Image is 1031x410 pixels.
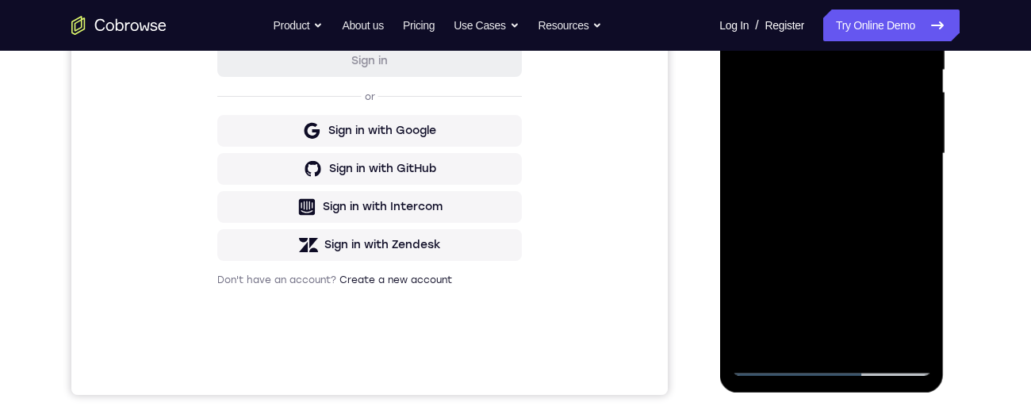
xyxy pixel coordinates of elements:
[155,151,441,167] input: Enter your email
[146,366,450,397] button: Sign in with Zendesk
[765,10,804,41] a: Register
[258,297,365,313] div: Sign in with GitHub
[251,335,371,351] div: Sign in with Intercom
[71,16,167,35] a: Go to the home page
[146,251,450,283] button: Sign in with Google
[146,328,450,359] button: Sign in with Intercom
[342,10,383,41] a: About us
[719,10,749,41] a: Log In
[253,374,370,389] div: Sign in with Zendesk
[454,10,519,41] button: Use Cases
[274,10,324,41] button: Product
[146,109,450,131] h1: Sign in to your account
[146,182,450,213] button: Sign in
[755,16,758,35] span: /
[290,227,307,239] p: or
[823,10,960,41] a: Try Online Demo
[146,289,450,321] button: Sign in with GitHub
[538,10,603,41] button: Resources
[403,10,435,41] a: Pricing
[257,259,365,275] div: Sign in with Google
